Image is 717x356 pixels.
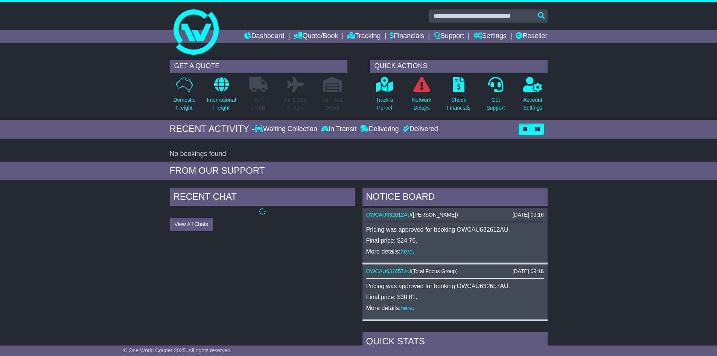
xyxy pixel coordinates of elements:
p: Final price: $30.81. [366,293,544,301]
div: Delivering [358,125,401,133]
p: Full Loads [249,96,268,112]
div: [DATE] 09:16 [512,268,543,275]
a: Reseller [516,30,547,43]
p: Air / Sea Depot [323,96,343,112]
p: Domestic Freight [173,96,195,112]
div: Delivered [401,125,438,133]
a: Dashboard [244,30,285,43]
a: AccountSettings [523,76,543,116]
span: © One World Courier 2025. All rights reserved. [123,347,232,353]
div: NOTICE BOARD [362,188,548,208]
a: Support [434,30,464,43]
p: Check Financials [447,96,470,112]
div: Quick Stats [362,332,548,353]
a: Settings [473,30,507,43]
div: In Transit [319,125,358,133]
a: here [400,248,413,255]
button: View All Chats [170,218,213,231]
a: Quote/Book [294,30,338,43]
p: More details: . [366,304,544,312]
p: Pricing was approved for booking OWCAU632612AU. [366,226,544,233]
p: Pricing was approved for booking OWCAU632657AU. [366,283,544,290]
div: RECENT CHAT [170,188,355,208]
a: OWCAU632612AU [366,212,411,218]
div: Waiting Collection [254,125,319,133]
p: Network Delays [412,96,431,112]
p: Final price: $24.76. [366,237,544,244]
div: No bookings found [170,150,548,158]
div: FROM OUR SUPPORT [170,165,548,176]
div: [DATE] 09:16 [512,212,543,218]
p: Track a Parcel [376,96,393,112]
div: ( ) [366,212,544,218]
div: QUICK ACTIONS [370,60,548,73]
p: Air & Sea Freight [285,96,307,112]
a: DomesticFreight [173,76,195,116]
a: NetworkDelays [411,76,431,116]
span: Total Focus Group [413,268,456,274]
p: More details: . [366,248,544,255]
a: GetSupport [486,76,505,116]
a: Financials [390,30,424,43]
a: OWCAU632657AU [366,268,411,274]
div: RECENT ACTIVITY - [170,124,255,134]
a: Track aParcel [376,76,394,116]
p: Get Support [486,96,505,112]
a: InternationalFreight [207,76,236,116]
a: Tracking [347,30,381,43]
a: here [400,305,413,311]
p: Account Settings [523,96,542,112]
div: ( ) [366,268,544,275]
a: CheckFinancials [446,76,471,116]
div: GET A QUOTE [170,60,347,73]
p: International Freight [207,96,236,112]
span: [PERSON_NAME] [413,212,456,218]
